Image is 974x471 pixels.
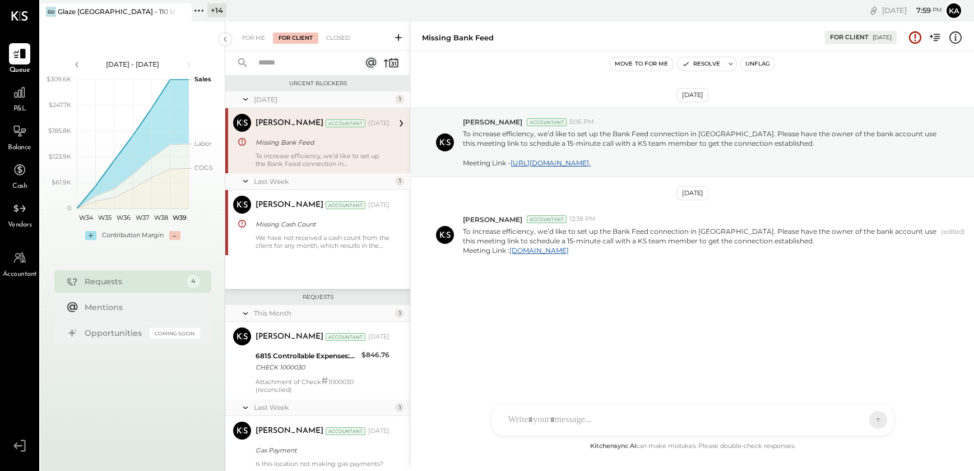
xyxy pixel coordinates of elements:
div: To increase efficiency, we’d like to set up the Bank Feed connection in [GEOGRAPHIC_DATA]. Please... [256,152,389,168]
div: Last Week [254,177,392,186]
div: [DATE] [873,34,892,41]
div: [PERSON_NAME] [256,426,323,437]
div: Accountant [326,333,365,341]
div: [DATE] [677,186,708,200]
div: Last Week [254,403,392,412]
div: Requests [85,276,181,287]
span: P&L [13,104,26,114]
div: CHECK 1000030 [256,362,358,373]
div: Accountant [326,427,365,435]
div: [DATE] [254,95,392,104]
div: For Client [273,33,318,44]
div: + [85,231,96,240]
button: Unflag [741,57,774,71]
text: W37 [135,214,149,221]
p: To increase efficiency, we’d like to set up the Bank Feed connection in [GEOGRAPHIC_DATA]. Please... [463,227,936,255]
div: Attachment of Check 1000030 (reconciled) [256,377,389,394]
div: Gas Payment [256,445,386,456]
div: Closed [321,33,355,44]
div: Missing Cash Count [256,219,386,230]
div: Missing Bank Feed [256,137,386,148]
p: To increase efficiency, we’d like to set up the Bank Feed connection in [GEOGRAPHIC_DATA]. Please... [463,129,940,168]
span: [PERSON_NAME] [463,117,522,127]
text: 0 [67,204,71,212]
div: GU [46,7,56,17]
div: - [169,231,180,240]
div: 1 [395,177,404,186]
span: (edited) [941,228,965,255]
div: [DATE] - [DATE] [85,59,180,69]
div: Accountant [527,118,567,126]
div: For Client [830,33,869,42]
a: P&L [1,82,39,114]
div: [DATE] [677,88,708,102]
div: Missing Bank Feed [422,33,494,43]
span: Cash [12,182,27,192]
div: $846.76 [361,349,389,361]
div: [DATE] [368,119,389,128]
div: 1 [395,403,404,412]
div: [PERSON_NAME] [256,331,323,343]
text: W39 [172,214,186,221]
span: Vendors [8,220,32,230]
div: Accountant [527,215,567,223]
text: $247.7K [49,101,71,109]
div: Contribution Margin [102,231,164,240]
text: W34 [79,214,94,221]
a: [URL][DOMAIN_NAME]. [511,159,591,167]
text: W38 [154,214,168,221]
div: Accountant [326,119,365,127]
div: Coming Soon [150,328,200,339]
span: Balance [8,143,31,153]
a: Cash [1,159,39,192]
span: Queue [10,66,30,76]
text: Labor [194,140,211,147]
div: Opportunities [85,327,144,339]
div: This Month [254,308,392,318]
div: We have not received a cash count from the client for any month, which results in the cash balanc... [256,234,389,250]
div: Mentions [85,302,194,313]
span: [PERSON_NAME] [463,215,522,224]
span: 5:06 PM [569,118,594,127]
text: $123.9K [49,153,71,160]
button: Move to for me [610,57,673,71]
div: copy link [868,4,879,16]
div: [PERSON_NAME] [256,118,323,129]
text: W35 [98,214,112,221]
text: Sales [194,75,211,83]
div: 1 [395,95,404,104]
div: [DATE] [368,427,389,436]
div: 1 [395,309,404,318]
a: [DOMAIN_NAME] [509,246,569,255]
text: $309.6K [47,75,71,83]
button: Resolve [678,57,725,71]
div: Glaze [GEOGRAPHIC_DATA] - 110 Uni [58,7,175,16]
div: For Me [236,33,271,44]
div: Urgent Blockers [231,80,405,87]
text: $61.9K [52,178,71,186]
div: [DATE] [368,333,389,341]
div: [DATE] [882,5,942,16]
button: Ka [945,2,963,20]
a: Queue [1,43,39,76]
div: [PERSON_NAME] [256,200,323,211]
span: Accountant [3,270,37,280]
a: Vendors [1,198,39,230]
div: 6815 Controllable Expenses:General & Administrative Expenses:Repairs & Maintenance:Repair & Maint... [256,350,358,362]
div: 4 [187,275,200,288]
text: $185.8K [48,127,71,135]
text: COGS [194,164,213,172]
text: W36 [116,214,130,221]
a: Accountant [1,247,39,280]
div: [DATE] [368,201,389,210]
a: Balance [1,121,39,153]
div: Requests [231,293,405,301]
div: Meeting Link : [463,246,936,255]
div: Accountant [326,201,365,209]
div: + 14 [207,3,226,17]
span: # [321,375,328,387]
span: 12:38 PM [569,215,596,224]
